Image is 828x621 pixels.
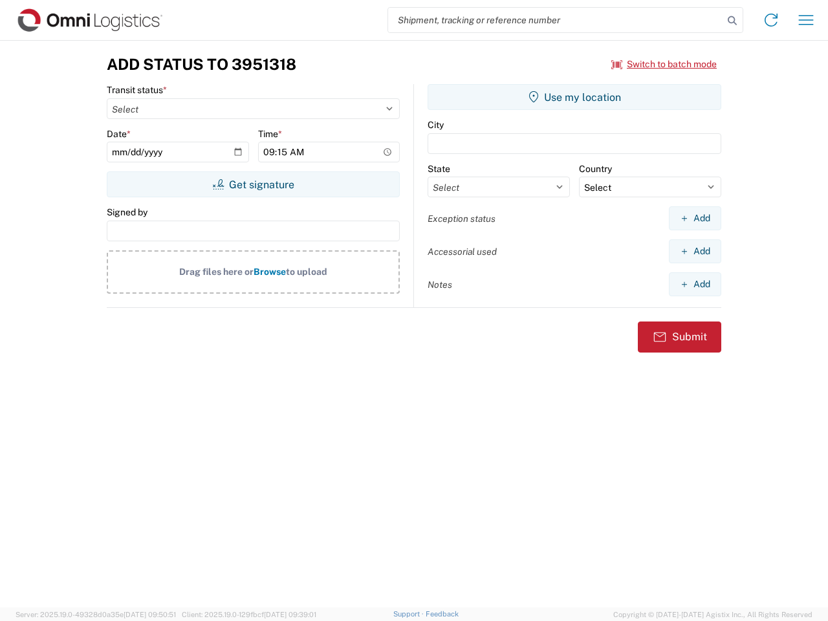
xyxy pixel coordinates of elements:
[107,84,167,96] label: Transit status
[611,54,717,75] button: Switch to batch mode
[286,267,327,277] span: to upload
[426,610,459,618] a: Feedback
[124,611,176,618] span: [DATE] 09:50:51
[428,84,721,110] button: Use my location
[579,163,612,175] label: Country
[428,279,452,290] label: Notes
[107,206,147,218] label: Signed by
[258,128,282,140] label: Time
[669,272,721,296] button: Add
[254,267,286,277] span: Browse
[613,609,812,620] span: Copyright © [DATE]-[DATE] Agistix Inc., All Rights Reserved
[428,213,496,224] label: Exception status
[428,119,444,131] label: City
[264,611,316,618] span: [DATE] 09:39:01
[16,611,176,618] span: Server: 2025.19.0-49328d0a35e
[107,128,131,140] label: Date
[638,321,721,353] button: Submit
[428,246,497,257] label: Accessorial used
[107,55,296,74] h3: Add Status to 3951318
[179,267,254,277] span: Drag files here or
[388,8,723,32] input: Shipment, tracking or reference number
[428,163,450,175] label: State
[107,171,400,197] button: Get signature
[669,239,721,263] button: Add
[393,610,426,618] a: Support
[182,611,316,618] span: Client: 2025.19.0-129fbcf
[669,206,721,230] button: Add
